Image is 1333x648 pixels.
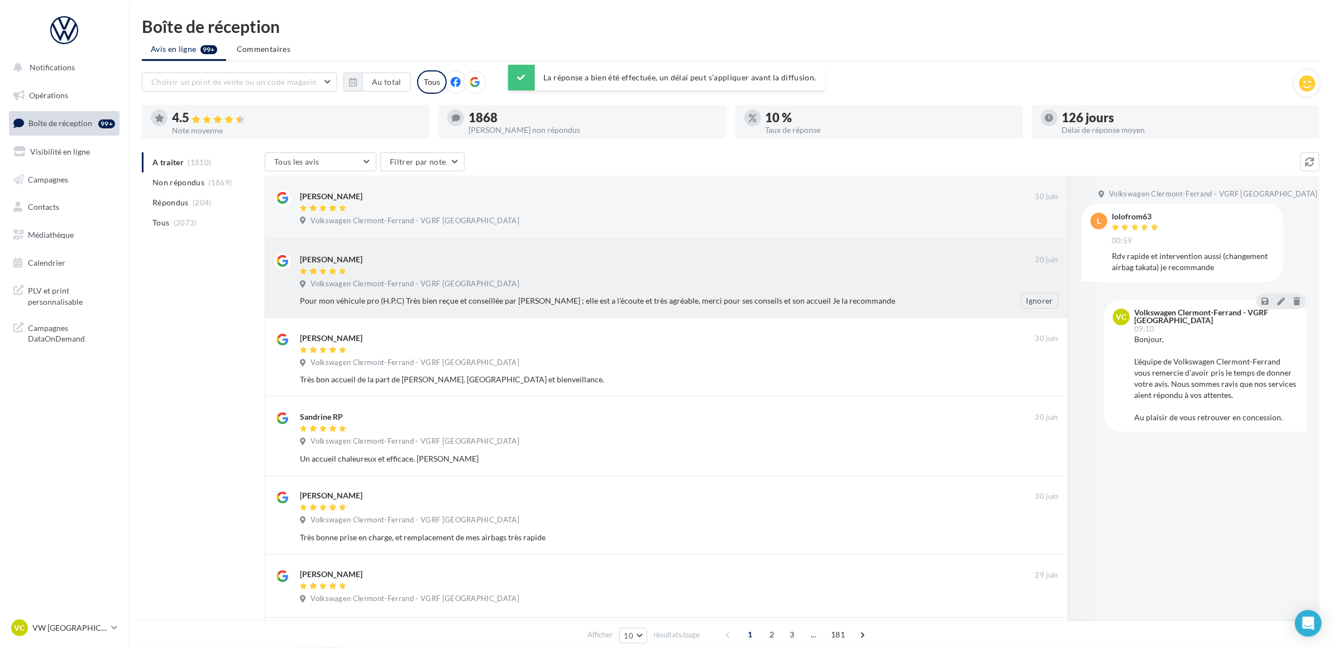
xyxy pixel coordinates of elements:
[310,358,519,368] span: Volkswagen Clermont-Ferrand - VGRF [GEOGRAPHIC_DATA]
[28,118,92,128] span: Boîte de réception
[826,626,849,644] span: 181
[783,626,801,644] span: 3
[300,295,986,306] div: Pour mon véhicule pro (H.P.C) Très bien reçue et conseillée par [PERSON_NAME] ; elle est a l'écou...
[1097,215,1101,227] span: l
[28,258,65,267] span: Calendrier
[142,18,1320,35] div: Boîte de réception
[1134,325,1155,333] span: 09:10
[588,630,613,640] span: Afficher
[1109,189,1318,199] span: Volkswagen Clermont-Ferrand - VGRF [GEOGRAPHIC_DATA]
[1112,251,1275,273] div: Rdv rapide et intervention aussi (changement airbag takata) je recommande
[300,569,362,580] div: [PERSON_NAME]
[469,126,717,134] div: [PERSON_NAME] non répondus
[1295,610,1322,637] div: Open Intercom Messenger
[1021,293,1058,309] button: Ignorer
[172,112,421,124] div: 4.5
[624,631,634,640] span: 10
[1035,255,1058,265] span: 30 juin
[193,198,212,207] span: (204)
[380,152,465,171] button: Filtrer par note
[30,63,75,72] span: Notifications
[300,374,986,385] div: Très bon accueil de la part de [PERSON_NAME]. [GEOGRAPHIC_DATA] et bienveillance.
[174,218,197,227] span: (2073)
[362,73,411,92] button: Au total
[274,157,319,166] span: Tous les avis
[7,195,122,219] a: Contacts
[343,73,411,92] button: Au total
[310,216,519,226] span: Volkswagen Clermont-Ferrand - VGRF [GEOGRAPHIC_DATA]
[763,626,781,644] span: 2
[28,202,59,212] span: Contacts
[1134,334,1297,423] div: Bonjour, L'équipe de Volkswagen Clermont-Ferrand vous remercie d’avoir pris le temps de donner vo...
[508,65,825,90] div: La réponse a bien été effectuée, un délai peut s’appliquer avant la diffusion.
[265,152,376,171] button: Tous les avis
[142,73,337,92] button: Choisir un point de vente ou un code magasin
[29,90,68,100] span: Opérations
[7,251,122,275] a: Calendrier
[1035,334,1058,344] span: 30 juin
[209,178,232,187] span: (1869)
[30,147,90,156] span: Visibilité en ligne
[653,630,700,640] span: résultats/page
[28,230,74,239] span: Médiathèque
[310,279,519,289] span: Volkswagen Clermont-Ferrand - VGRF [GEOGRAPHIC_DATA]
[151,77,317,87] span: Choisir un point de vente ou un code magasin
[1112,213,1161,220] div: lolofrom63
[28,174,68,184] span: Campagnes
[28,283,115,307] span: PLV et print personnalisable
[1112,236,1133,246] span: 00:59
[7,279,122,311] a: PLV et print personnalisable
[417,70,447,94] div: Tous
[766,112,1014,124] div: 10 %
[1035,570,1058,580] span: 29 juin
[7,111,122,135] a: Boîte de réception99+
[1035,492,1058,502] span: 30 juin
[469,112,717,124] div: 1868
[237,44,290,55] span: Commentaires
[300,532,986,543] div: Très bonne prise en charge, et remplacement de mes airbags très rapide
[1062,126,1311,134] div: Délai de réponse moyen
[7,140,122,164] a: Visibilité en ligne
[741,626,759,644] span: 1
[1035,412,1058,423] span: 30 juin
[152,177,204,188] span: Non répondus
[15,622,25,633] span: VC
[28,320,115,344] span: Campagnes DataOnDemand
[310,436,519,447] span: Volkswagen Clermont-Ferrand - VGRF [GEOGRAPHIC_DATA]
[300,453,986,464] div: Un accueil chaleureux et efficace. [PERSON_NAME]
[1035,192,1058,202] span: 30 juin
[1062,112,1311,124] div: 126 jours
[300,411,343,423] div: Sandrine RP
[300,333,362,344] div: [PERSON_NAME]
[310,515,519,525] span: Volkswagen Clermont-Ferrand - VGRF [GEOGRAPHIC_DATA]
[766,126,1014,134] div: Taux de réponse
[7,84,122,107] a: Opérations
[7,168,122,191] a: Campagnes
[300,191,362,202] div: [PERSON_NAME]
[9,617,120,639] a: VC VW [GEOGRAPHIC_DATA]
[7,56,117,79] button: Notifications
[300,490,362,501] div: [PERSON_NAME]
[619,628,648,644] button: 10
[172,127,421,135] div: Note moyenne
[7,223,122,247] a: Médiathèque
[152,197,189,208] span: Répondus
[32,622,107,633] p: VW [GEOGRAPHIC_DATA]
[1134,309,1295,324] div: Volkswagen Clermont-Ferrand - VGRF [GEOGRAPHIC_DATA]
[98,119,115,128] div: 99+
[7,316,122,349] a: Campagnes DataOnDemand
[310,594,519,604] span: Volkswagen Clermont-Ferrand - VGRF [GEOGRAPHIC_DATA]
[805,626,823,644] span: ...
[152,217,169,228] span: Tous
[300,254,362,265] div: [PERSON_NAME]
[1116,311,1127,323] span: VC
